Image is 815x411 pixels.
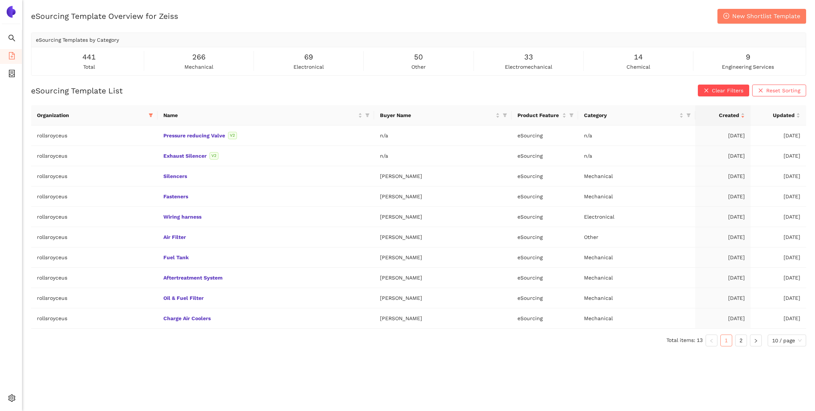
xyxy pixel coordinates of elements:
td: rollsroyceus [31,146,157,166]
button: plus-circleNew Shortlist Template [717,9,806,24]
span: Product Feature [517,111,561,119]
span: V2 [228,132,237,139]
span: mechanical [184,63,213,71]
th: this column's title is Category,this column is sortable [578,105,695,126]
td: rollsroyceus [31,126,157,146]
span: filter [503,113,507,117]
button: closeReset Sorting [752,85,806,96]
a: 1 [721,335,732,346]
td: eSourcing [512,288,578,308]
td: [PERSON_NAME] [374,207,512,227]
td: rollsroyceus [31,288,157,308]
td: eSourcing [512,166,578,186]
td: eSourcing [512,186,578,207]
td: n/a [374,146,512,166]
span: 14 [634,51,643,63]
td: Mechanical [578,186,695,207]
td: [DATE] [695,207,751,227]
th: this column's title is Buyer Name,this column is sortable [374,105,512,126]
span: Clear Filters [712,86,743,95]
span: Buyer Name [380,111,495,119]
span: 441 [82,51,96,63]
td: [DATE] [695,308,751,329]
h2: eSourcing Template Overview for Zeiss [31,11,178,21]
td: n/a [374,126,512,146]
td: [DATE] [751,166,806,186]
span: 69 [304,51,313,63]
span: filter [147,110,154,121]
span: 266 [192,51,206,63]
th: this column's title is Updated,this column is sortable [751,105,806,126]
span: other [411,63,426,71]
th: this column's title is Name,this column is sortable [157,105,374,126]
td: [PERSON_NAME] [374,288,512,308]
td: eSourcing [512,268,578,288]
td: rollsroyceus [31,166,157,186]
span: filter [364,110,371,121]
button: closeClear Filters [698,85,749,96]
span: filter [501,110,509,121]
span: left [709,339,714,343]
li: 1 [720,335,732,346]
td: [DATE] [751,288,806,308]
td: [DATE] [695,247,751,268]
td: eSourcing [512,227,578,247]
span: total [83,63,95,71]
td: Mechanical [578,166,695,186]
span: search [8,32,16,47]
li: 2 [735,335,747,346]
td: [PERSON_NAME] [374,166,512,186]
td: [DATE] [695,166,751,186]
span: setting [8,392,16,407]
img: Logo [5,6,17,18]
span: container [8,67,16,82]
span: filter [149,113,153,117]
td: Mechanical [578,247,695,268]
td: [DATE] [751,268,806,288]
td: eSourcing [512,247,578,268]
span: filter [685,110,692,121]
td: rollsroyceus [31,308,157,329]
td: [DATE] [695,288,751,308]
td: [PERSON_NAME] [374,227,512,247]
span: right [754,339,758,343]
span: Reset Sorting [766,86,800,95]
td: eSourcing [512,308,578,329]
td: [DATE] [751,308,806,329]
span: New Shortlist Template [732,11,800,21]
span: plus-circle [723,13,729,20]
span: close [704,88,709,94]
td: n/a [578,146,695,166]
span: filter [569,113,574,117]
td: [PERSON_NAME] [374,268,512,288]
td: rollsroyceus [31,247,157,268]
td: Mechanical [578,288,695,308]
span: close [758,88,763,94]
span: filter [568,110,575,121]
span: filter [686,113,691,117]
td: [DATE] [695,227,751,247]
td: [DATE] [751,186,806,207]
td: Mechanical [578,268,695,288]
button: left [706,335,717,346]
td: [DATE] [695,146,751,166]
span: electronical [293,63,324,71]
th: this column's title is Product Feature,this column is sortable [512,105,578,126]
td: [DATE] [751,146,806,166]
td: eSourcing [512,126,578,146]
td: [DATE] [751,227,806,247]
td: rollsroyceus [31,186,157,207]
td: [PERSON_NAME] [374,247,512,268]
td: [DATE] [751,207,806,227]
span: Name [163,111,356,119]
span: V2 [210,152,218,160]
a: 2 [736,335,747,346]
td: [PERSON_NAME] [374,308,512,329]
td: [DATE] [695,268,751,288]
td: rollsroyceus [31,268,157,288]
span: 10 / page [772,335,802,346]
td: Mechanical [578,308,695,329]
td: [DATE] [751,126,806,146]
td: n/a [578,126,695,146]
span: 33 [524,51,533,63]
